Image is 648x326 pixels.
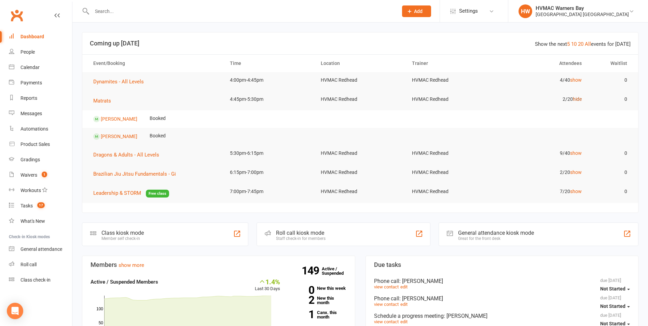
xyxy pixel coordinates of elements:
[224,55,315,72] th: Time
[224,164,315,180] td: 6:15pm-7:00pm
[119,262,144,268] a: show more
[399,278,443,284] span: : [PERSON_NAME]
[536,11,629,17] div: [GEOGRAPHIC_DATA] [GEOGRAPHIC_DATA]
[20,126,48,132] div: Automations
[573,96,582,102] a: hide
[9,152,72,167] a: Gradings
[374,313,630,319] div: Schedule a progress meeting
[90,40,631,47] h3: Coming up [DATE]
[9,167,72,183] a: Waivers 1
[9,29,72,44] a: Dashboard
[406,145,497,161] td: HVMAC Redhead
[101,116,137,122] a: [PERSON_NAME]
[93,97,116,105] button: Matrats
[444,313,487,319] span: : [PERSON_NAME]
[290,310,347,319] a: 1Canx. this month
[600,303,625,309] span: Not Started
[9,242,72,257] a: General attendance kiosk mode
[315,184,405,200] td: HVMAC Redhead
[146,190,169,198] span: Free class
[93,189,169,198] button: Leadership & STORMFree class
[399,295,443,302] span: : [PERSON_NAME]
[600,283,630,295] button: Not Started
[9,198,72,214] a: Tasks 17
[101,134,137,139] a: [PERSON_NAME]
[600,286,625,291] span: Not Started
[459,3,478,19] span: Settings
[9,272,72,288] a: Class kiosk mode
[101,236,144,241] div: Member self check-in
[91,261,347,268] h3: Members
[224,91,315,107] td: 4:45pm-5:30pm
[322,261,352,281] a: 149Active / Suspended
[315,164,405,180] td: HVMAC Redhead
[20,95,37,101] div: Reports
[224,184,315,200] td: 7:00pm-7:45pm
[93,79,144,85] span: Dynamites - All Levels
[302,266,322,276] strong: 149
[9,44,72,60] a: People
[406,72,497,88] td: HVMAC Redhead
[143,110,172,126] td: Booked
[588,184,633,200] td: 0
[406,55,497,72] th: Trainer
[101,230,144,236] div: Class kiosk mode
[374,278,630,284] div: Phone call
[290,286,347,290] a: 0New this week
[255,278,280,285] div: 1.4%
[567,41,570,47] a: 5
[224,72,315,88] td: 4:00pm-4:45pm
[600,300,630,313] button: Not Started
[414,9,423,14] span: Add
[497,55,588,72] th: Attendees
[20,188,41,193] div: Workouts
[374,261,630,268] h3: Due tasks
[497,164,588,180] td: 2/20
[9,183,72,198] a: Workouts
[570,189,582,194] a: show
[290,285,314,295] strong: 0
[276,236,326,241] div: Staff check-in for members
[7,303,23,319] div: Open Intercom Messenger
[90,6,393,16] input: Search...
[93,170,181,178] button: Brazilian Jiu Jitsu Fundamentals - Gi
[585,41,591,47] a: All
[400,302,408,307] a: edit
[290,296,347,305] a: 2New this month
[374,302,399,307] a: view contact
[9,60,72,75] a: Calendar
[20,172,37,178] div: Waivers
[20,218,45,224] div: What's New
[20,34,44,39] div: Dashboard
[9,91,72,106] a: Reports
[497,91,588,107] td: 2/20
[571,41,577,47] a: 10
[8,7,25,24] a: Clubworx
[290,309,314,320] strong: 1
[255,278,280,293] div: Last 30 Days
[458,236,534,241] div: Great for the front desk
[497,72,588,88] td: 4/40
[143,128,172,144] td: Booked
[93,171,176,177] span: Brazilian Jiu Jitsu Fundamentals - Gi
[402,5,431,17] button: Add
[400,319,408,324] a: edit
[458,230,534,236] div: General attendance kiosk mode
[406,184,497,200] td: HVMAC Redhead
[20,111,42,116] div: Messages
[20,262,37,267] div: Roll call
[315,91,405,107] td: HVMAC Redhead
[9,121,72,137] a: Automations
[9,106,72,121] a: Messages
[519,4,532,18] div: HW
[570,150,582,156] a: show
[276,230,326,236] div: Roll call kiosk mode
[9,214,72,229] a: What's New
[315,55,405,72] th: Location
[42,172,47,177] span: 1
[224,145,315,161] td: 5:30pm-6:15pm
[93,152,159,158] span: Dragons & Adults - All Levels
[9,257,72,272] a: Roll call
[290,295,314,305] strong: 2
[588,164,633,180] td: 0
